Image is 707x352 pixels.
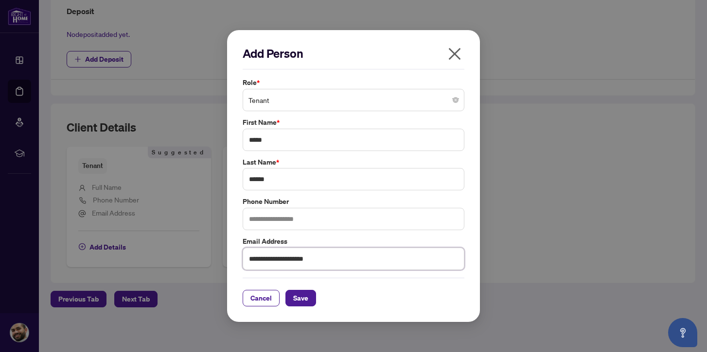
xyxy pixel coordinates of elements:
[248,91,459,109] span: Tenant
[293,290,308,306] span: Save
[243,236,464,247] label: Email Address
[285,290,316,306] button: Save
[447,46,462,62] span: close
[250,290,272,306] span: Cancel
[453,97,459,103] span: close-circle
[243,157,464,168] label: Last Name
[243,117,464,128] label: First Name
[243,290,280,306] button: Cancel
[243,46,464,61] h2: Add Person
[243,77,464,88] label: Role
[668,318,697,347] button: Open asap
[243,196,464,207] label: Phone Number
